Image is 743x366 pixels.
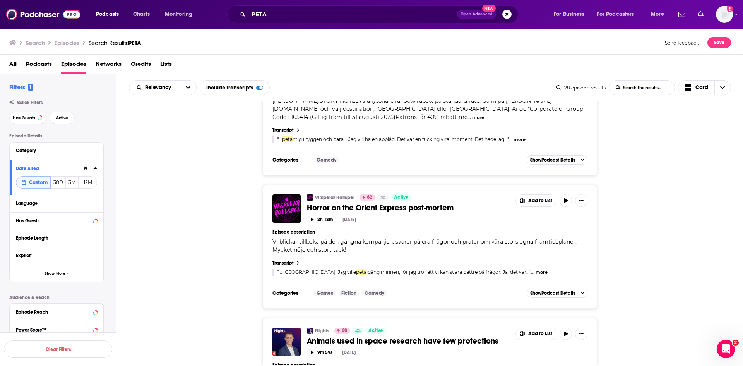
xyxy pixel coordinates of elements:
span: For Podcasters [597,9,634,20]
button: open menu [645,8,674,21]
img: Vi Spelar Rollspel [307,194,313,201]
a: Comedy [361,290,387,296]
button: 12M [79,176,97,189]
a: Vi Spelar Rollspel [315,194,354,201]
button: Show More Button [575,328,587,340]
span: Active [394,194,409,201]
a: Transcript [272,127,587,133]
button: Has Guests [9,112,46,124]
a: Horror on the Orient Express post-mortem [307,203,510,213]
span: Animals used in space research have few protections [307,336,498,346]
button: Show More Button [516,195,556,206]
button: open menu [129,85,180,90]
a: Active [391,194,412,201]
div: Search Results: [89,39,141,46]
button: Open AdvancedNew [457,10,496,19]
a: Podcasts [26,58,52,74]
span: peta [356,269,366,275]
a: Active [365,328,386,334]
a: Comedy [313,157,339,163]
button: Language [16,198,97,208]
img: Animals used in space research have few protections [272,328,301,356]
span: ... [279,136,282,142]
span: For Business [554,9,584,20]
button: Power Score™ [16,325,97,334]
a: Games [313,290,336,296]
button: Show More Button [575,194,587,207]
span: Active [56,116,68,120]
button: ShowPodcast Details [527,289,588,298]
button: Show profile menu [716,6,733,23]
span: ... [509,136,512,142]
span: Gäster: [PERSON_NAME], [PERSON_NAME], [PERSON_NAME], [PERSON_NAME], [PERSON_NAME] & [PERSON_NAME]... [272,89,583,120]
h4: Transcript [272,260,294,266]
svg: Add a profile image [727,6,733,12]
span: Show More [45,271,65,276]
span: Charts [133,9,150,20]
a: Animals used in space research have few protections [307,336,510,346]
div: Episode Length [16,235,92,241]
div: Episode Reach [16,309,91,315]
button: Send feedback [663,37,701,48]
a: 62 [360,194,375,201]
button: Choose View [678,80,731,95]
button: Has Guests [16,216,97,225]
button: Active [50,112,75,124]
div: Include transcripts [200,80,270,95]
a: Credits [131,58,151,74]
button: Category [16,146,97,155]
button: Save [707,37,731,48]
button: 2h 13m [307,216,336,223]
input: Search podcasts, credits, & more... [248,8,457,21]
img: Podchaser - Follow, Share and Rate Podcasts [6,7,80,22]
button: Clear Filters [4,340,112,358]
span: Show Podcast Details [530,290,575,296]
span: Has Guests [13,116,35,120]
span: " " [277,136,509,142]
div: Language [16,201,92,206]
button: more [514,136,526,143]
div: Explicit [16,253,92,258]
span: PETA [128,39,141,46]
button: Episode Reach [16,307,97,316]
span: Custom [29,179,48,185]
span: igång minnen, för jag tror att vi kan svara bättre på frågor. Ja, det var... [366,269,529,275]
button: Episode Length [16,233,97,243]
button: Show More Button [516,328,556,340]
span: Podcasts [96,9,119,20]
button: Show More [10,265,103,282]
h4: Transcript [272,127,294,133]
h2: Choose List sort [129,80,197,95]
iframe: Intercom live chat [717,340,735,358]
button: open menu [548,8,594,21]
button: Explicit [16,251,97,260]
a: Transcript [272,260,587,266]
h3: Categories [272,157,307,163]
a: Show notifications dropdown [675,8,688,21]
div: Power Score™ [16,327,91,333]
a: Nights [315,328,329,334]
img: Horror on the Orient Express post-mortem [272,194,301,223]
span: Networks [96,58,122,74]
button: 9m 59s [307,349,336,356]
button: open menu [159,8,202,21]
img: Nights [307,328,313,334]
span: peta [282,136,293,142]
span: Add to List [528,331,552,337]
span: ... [GEOGRAPHIC_DATA]. Jag ville [279,269,356,275]
a: Episodes [61,58,86,74]
span: New [482,5,496,12]
span: 1 [28,84,33,91]
button: more [472,114,484,121]
a: Charts [128,8,154,21]
div: [DATE] [342,350,356,355]
p: Audience & Reach [9,295,104,300]
h4: Episode description [272,229,587,235]
h3: Categories [272,290,307,296]
span: Show Podcast Details [530,157,575,163]
span: Relevancy [145,85,174,90]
